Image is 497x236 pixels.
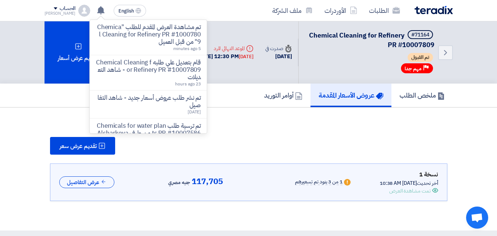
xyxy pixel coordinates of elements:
div: نسخة 1 [380,170,438,179]
p: تم مشاهدة العرض المقدم للطلب "Chemical Cleaning for Refinery PR #10007809" من قبل العميل [96,24,201,46]
span: تقديم عرض سعر [60,143,97,149]
a: Open chat [466,207,488,229]
div: 1 من 3 بنود تم تسعيرهم [295,179,342,185]
p: تم ترسية طلب Chemicals for water plants PR #10007586 من طرف Alsharkeya Sugar Manufacturing علي مو... [96,122,201,144]
h5: ملخص الطلب [400,91,445,99]
div: صدرت في [265,45,292,52]
p: قام بتعديل علي طلبه Chemical Cleaning for Refinery PR #10007809 - شاهد التعديلات [96,59,201,81]
span: مهم جدا [405,65,422,72]
p: تم نشر طلب عروض أسعار جديد - شاهد التفاصيل [96,94,201,109]
h5: أوامر التوريد [264,91,302,99]
a: الأوردرات [319,2,363,19]
span: 5 minutes ago [173,45,201,52]
a: الطلبات [363,2,406,19]
img: Teradix logo [415,6,453,14]
div: [DATE] [239,53,253,60]
span: تم القبول [408,53,433,62]
div: #71164 [411,32,429,38]
a: أوامر التوريد [256,84,310,107]
img: profile_test.png [78,5,90,17]
a: عروض الأسعار المقدمة [310,84,391,107]
span: 23 hours ago [175,81,201,87]
span: جنيه مصري [168,178,190,187]
span: English [118,8,134,14]
div: تمت مشاهدة العرض [389,187,430,195]
span: Chemical Cleaning for Refinery PR #10007809 [309,30,434,50]
div: أخر تحديث [DATE] 10:38 AM [380,179,438,187]
div: الحساب [60,6,75,12]
div: [DATE] 12:30 PM [196,52,253,61]
span: 117,705 [192,177,223,186]
div: [PERSON_NAME] [45,11,76,15]
h5: Chemical Cleaning for Refinery PR #10007809 [308,30,434,49]
button: تقديم عرض سعر [50,137,115,155]
h5: عروض الأسعار المقدمة [319,91,383,99]
button: عرض التفاصيل [59,176,114,189]
span: [DATE] [188,109,201,115]
a: ملف الشركة [266,2,319,19]
div: [DATE] [265,52,292,61]
a: ملخص الطلب [391,84,453,107]
div: تقديم عرض أسعار [45,21,111,84]
button: English [114,5,146,17]
div: الموعد النهائي للرد [196,45,253,52]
